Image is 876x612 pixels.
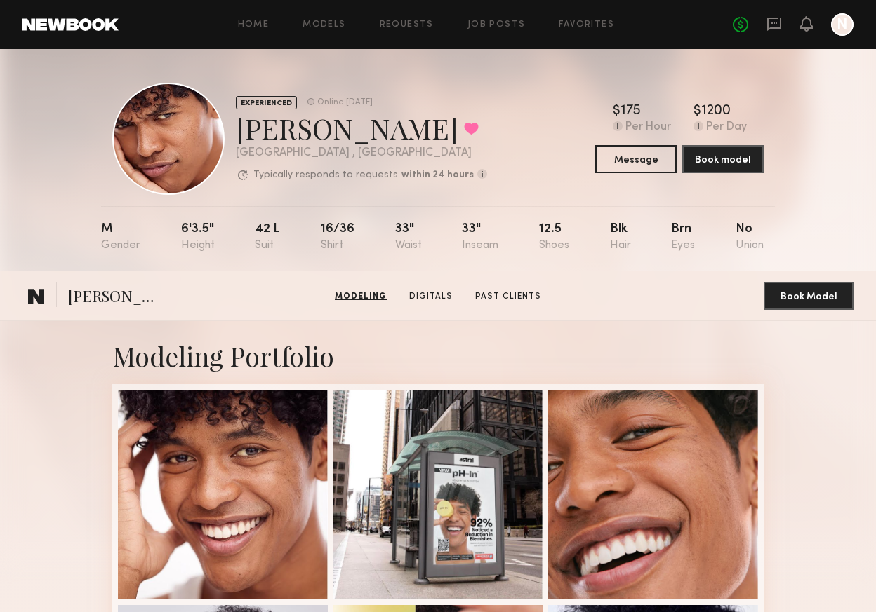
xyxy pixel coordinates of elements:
a: Digitals [404,290,458,303]
a: Models [303,20,345,29]
button: Message [595,145,677,173]
div: 42 l [255,223,280,252]
div: Online [DATE] [317,98,373,107]
div: EXPERIENCED [236,96,297,109]
a: Requests [380,20,434,29]
div: 1200 [701,104,731,118]
a: Job Posts [467,20,526,29]
div: [PERSON_NAME] [236,109,487,147]
div: Modeling Portfolio [112,338,764,373]
a: N [831,13,854,36]
div: 12.5 [539,223,569,252]
div: 6'3.5" [181,223,215,252]
div: 16/36 [321,223,354,252]
a: Past Clients [470,290,547,303]
div: $ [693,104,701,118]
a: Favorites [559,20,614,29]
button: Book model [682,145,764,173]
div: Blk [610,223,631,252]
div: M [101,223,140,252]
div: Per Hour [625,121,671,134]
div: $ [613,104,620,118]
b: within 24 hours [401,170,474,180]
div: 33" [395,223,422,252]
div: No [736,223,764,252]
a: Modeling [329,290,392,303]
span: [PERSON_NAME] [68,285,166,310]
div: Per Day [706,121,747,134]
div: 33" [462,223,498,252]
div: Brn [671,223,695,252]
div: 175 [620,104,641,118]
a: Home [238,20,270,29]
div: [GEOGRAPHIC_DATA] , [GEOGRAPHIC_DATA] [236,147,487,159]
a: Book Model [764,290,854,301]
button: Book Model [764,282,854,310]
p: Typically responds to requests [253,170,398,180]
